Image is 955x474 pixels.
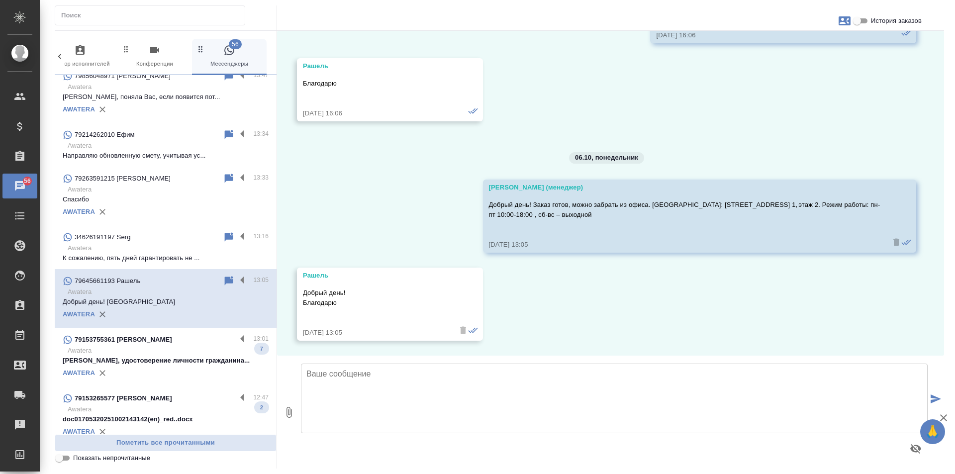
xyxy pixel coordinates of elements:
button: Предпросмотр [904,437,928,461]
a: AWATERA [63,428,95,435]
p: 13:01 [253,334,269,344]
p: Awatera [68,346,269,356]
button: Удалить привязку [95,307,110,322]
div: 79214262010 Ефим13:34AwateraНаправляю обновленную смету, учитывая ус... [55,123,277,167]
p: 79214262010 Ефим [75,130,135,140]
a: AWATERA [63,105,95,113]
p: Awatera [68,185,269,194]
div: 79645661193 Рашель13:05AwateraДобрый день! [GEOGRAPHIC_DATA]AWATERA [55,269,277,328]
p: [PERSON_NAME], поняла Вас, если появится пот... [63,92,269,102]
p: 13:47 [253,70,269,80]
a: AWATERA [63,208,95,215]
p: doc01705320251002143142(en)_red..docx [63,414,269,424]
div: 79153755361 [PERSON_NAME]13:01Awatera[PERSON_NAME], удостоверение личности гражданина...7AWATERA [55,328,277,386]
p: Благодарю [303,79,448,89]
span: История заказов [871,16,922,26]
p: Спасибо [63,194,269,204]
p: Направляю обновленную смету, учитывая ус... [63,151,269,161]
button: Заявки [833,9,857,33]
div: Пометить непрочитанным [223,129,235,141]
p: 13:16 [253,231,269,241]
div: Пометить непрочитанным [223,173,235,185]
div: Пометить непрочитанным [223,275,235,287]
p: 79263591215 [PERSON_NAME] [75,174,171,184]
span: Подбор исполнителей [47,44,113,69]
p: Добрый день! [GEOGRAPHIC_DATA] [63,297,269,307]
div: 34626191197 Serg13:16AwateraК сожалению, пять дней гарантировать не ... [55,225,277,269]
p: Awatera [68,141,269,151]
p: 12:47 [253,392,269,402]
span: Пометить все прочитанными [60,437,271,449]
div: Пометить непрочитанным [223,231,235,243]
div: [PERSON_NAME] (менеджер) [489,183,882,192]
p: 13:05 [253,275,269,285]
a: AWATERA [63,310,95,318]
span: 56 [18,176,37,186]
span: Мессенджеры [196,44,263,69]
button: Удалить привязку [95,204,110,219]
div: Пометить непрочитанным [223,70,235,82]
button: Удалить привязку [95,366,110,380]
span: 🙏 [924,421,941,442]
span: Показать непрочитанные [73,453,150,463]
div: [DATE] 13:05 [489,240,882,250]
div: Рашель [303,271,448,281]
p: 79856048971 [PERSON_NAME] [75,71,171,81]
div: [DATE] 16:06 [656,30,881,40]
p: Добрый день! Заказ готов, можно забрать из офиса. [GEOGRAPHIC_DATA]: [STREET_ADDRESS] 1, этаж 2. ... [489,200,882,220]
div: [DATE] 16:06 [303,108,448,118]
p: 79153755361 [PERSON_NAME] [75,335,172,345]
button: 🙏 [920,419,945,444]
div: [DATE] 13:05 [303,328,448,338]
a: 56 [2,174,37,198]
p: 79153265577 [PERSON_NAME] [75,393,172,403]
div: 79153265577 [PERSON_NAME]12:47Awateradoc01705320251002143142(en)_red..docx2AWATERA [55,386,277,445]
div: Рашель [303,61,448,71]
a: AWATERA [63,369,95,377]
span: Конференции [121,44,188,69]
div: 79856048971 [PERSON_NAME]13:47Awatera[PERSON_NAME], поняла Вас, если появится пот...AWATERA [55,64,277,123]
p: 79645661193 Рашель [75,276,140,286]
p: 34626191197 Serg [75,232,131,242]
span: 7 [254,344,269,354]
p: Awatera [68,82,269,92]
p: [PERSON_NAME], удостоверение личности гражданина... [63,356,269,366]
p: Добрый день! Благодарю [303,288,448,308]
p: Awatera [68,287,269,297]
button: Пометить все прочитанными [55,434,277,452]
p: 06.10, понедельник [575,153,638,163]
div: 79263591215 [PERSON_NAME]13:33AwateraСпасибоAWATERA [55,167,277,225]
span: 56 [229,39,242,49]
p: Awatera [68,404,269,414]
span: 2 [254,402,269,412]
input: Поиск [61,8,245,22]
p: 13:33 [253,173,269,183]
button: Удалить привязку [95,102,110,117]
p: К сожалению, пять дней гарантировать не ... [63,253,269,263]
p: 13:34 [253,129,269,139]
button: Удалить привязку [95,424,110,439]
p: Awatera [68,243,269,253]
